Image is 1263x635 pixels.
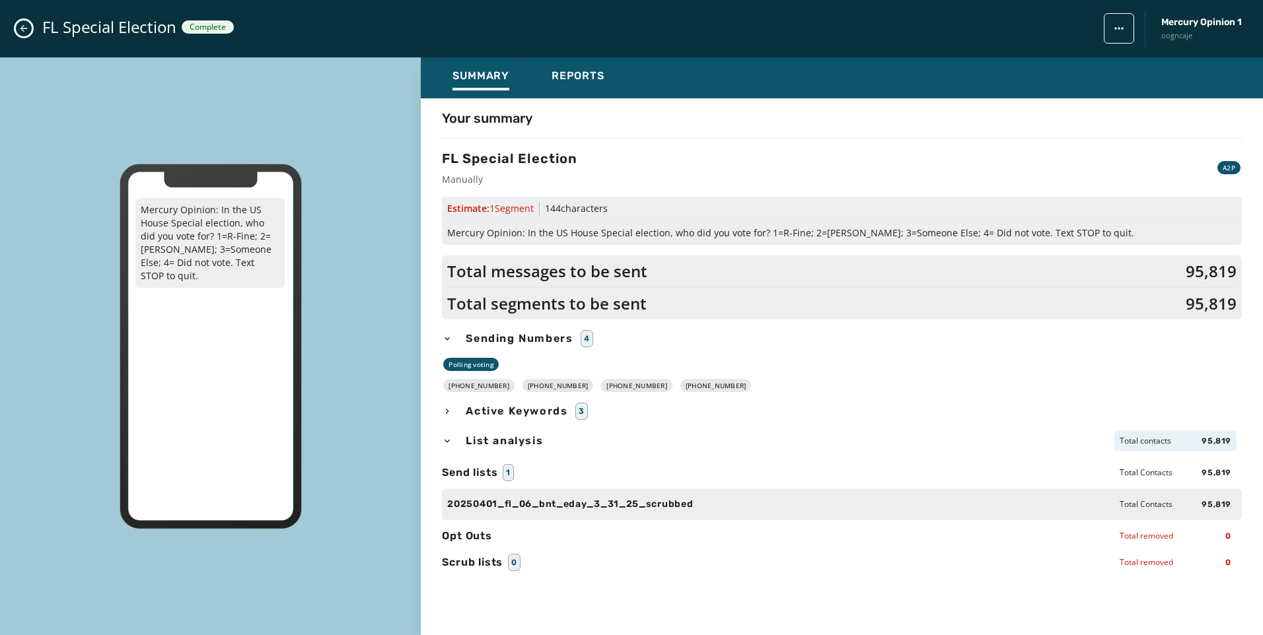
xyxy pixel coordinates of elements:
div: 3 [575,403,588,420]
div: 1 [503,464,514,481]
span: Total messages to be sent [447,261,647,282]
span: 0 [1225,557,1231,568]
span: Sending Numbers [463,331,575,347]
span: Total removed [1120,557,1173,568]
span: Total Contacts [1120,467,1173,478]
span: Total Contacts [1120,499,1173,510]
div: Polling voting [443,358,499,371]
span: 0 [1225,531,1231,541]
div: [PHONE_NUMBER] [601,379,672,392]
span: Total removed [1120,531,1173,541]
span: Total segments to be sent [447,293,647,314]
span: Reports [552,69,604,83]
span: List analysis [463,433,546,449]
div: [PHONE_NUMBER] [523,379,594,392]
span: 95,819 [1202,499,1231,510]
h4: Your summary [442,109,532,127]
span: Active Keywords [463,403,570,419]
span: Total contacts [1120,436,1171,446]
div: 4 [581,330,593,347]
span: Summary [452,69,509,83]
span: 95,819 [1186,261,1237,282]
div: [PHONE_NUMBER] [680,379,752,392]
span: 20250401_fl_06_bnt_eday_3_31_25_scrubbed [447,498,693,511]
span: 95,819 [1186,293,1237,314]
span: oogncaje [1161,30,1242,42]
span: Send lists [442,465,497,481]
span: Mercury Opinion: In the US House Special election, who did you vote for? 1=R-Fine; 2=[PERSON_NAME... [447,226,1237,240]
div: A2P [1217,161,1241,174]
span: Mercury Opinion 1 [1161,16,1242,29]
span: Manually [442,173,577,186]
span: Estimate: [447,202,534,215]
span: Opt Outs [442,528,491,544]
button: broadcast action menu [1104,13,1134,44]
span: 95,819 [1202,467,1231,478]
div: [PHONE_NUMBER] [443,379,515,392]
div: 0 [508,554,521,571]
span: 95,819 [1202,436,1231,446]
span: Scrub lists [442,554,503,570]
span: 144 characters [545,202,608,215]
p: Mercury Opinion: In the US House Special election, who did you vote for? 1=R-Fine; 2=[PERSON_NAME... [135,198,285,288]
span: 1 Segment [489,202,534,215]
h3: FL Special Election [442,149,577,168]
